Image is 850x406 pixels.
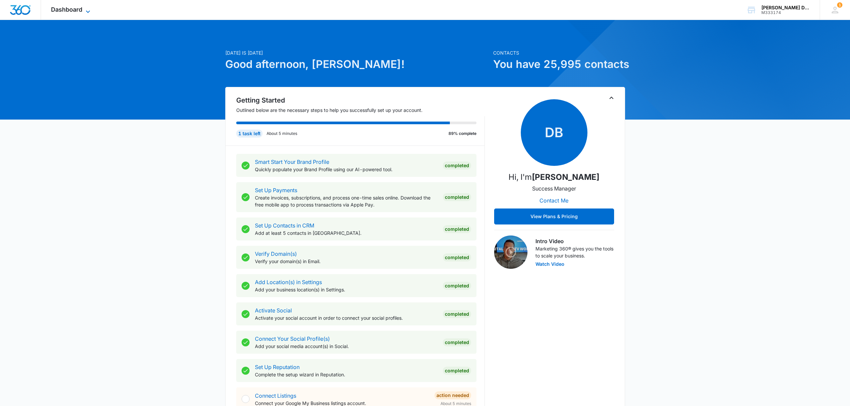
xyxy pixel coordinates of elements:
[493,49,625,56] p: Contacts
[493,56,625,72] h1: You have 25,995 contacts
[494,208,614,224] button: View Plans & Pricing
[255,335,330,342] a: Connect Your Social Profile(s)
[255,187,297,194] a: Set Up Payments
[494,235,527,269] img: Intro Video
[607,94,615,102] button: Toggle Collapse
[532,185,576,193] p: Success Manager
[521,99,587,166] span: DB
[448,131,476,137] p: 89% complete
[443,282,471,290] div: Completed
[255,307,292,314] a: Activate Social
[255,371,437,378] p: Complete the setup wizard in Reputation.
[434,391,471,399] div: Action Needed
[51,6,82,13] span: Dashboard
[255,258,437,265] p: Verify your domain(s) in Email.
[535,237,614,245] h3: Intro Video
[267,131,297,137] p: About 5 minutes
[837,2,842,8] div: notifications count
[443,338,471,346] div: Completed
[532,172,599,182] strong: [PERSON_NAME]
[236,130,263,138] div: 1 task left
[255,250,297,257] a: Verify Domain(s)
[255,314,437,321] p: Activate your social account in order to connect your social profiles.
[236,95,485,105] h2: Getting Started
[443,193,471,201] div: Completed
[255,343,437,350] p: Add your social media account(s) in Social.
[443,162,471,170] div: Completed
[535,262,564,266] button: Watch Video
[236,107,485,114] p: Outlined below are the necessary steps to help you successfully set up your account.
[225,56,489,72] h1: Good afternoon, [PERSON_NAME]!
[761,10,810,15] div: account id
[837,2,842,8] span: 1
[255,194,437,208] p: Create invoices, subscriptions, and process one-time sales online. Download the free mobile app t...
[443,310,471,318] div: Completed
[443,367,471,375] div: Completed
[255,229,437,236] p: Add at least 5 contacts in [GEOGRAPHIC_DATA].
[255,279,322,285] a: Add Location(s) in Settings
[535,245,614,259] p: Marketing 360® gives you the tools to scale your business.
[255,286,437,293] p: Add your business location(s) in Settings.
[255,166,437,173] p: Quickly populate your Brand Profile using our AI-powered tool.
[533,193,575,208] button: Contact Me
[255,392,296,399] a: Connect Listings
[761,5,810,10] div: account name
[443,225,471,233] div: Completed
[508,171,599,183] p: Hi, I'm
[255,364,300,370] a: Set Up Reputation
[443,253,471,261] div: Completed
[255,159,329,165] a: Smart Start Your Brand Profile
[255,222,314,229] a: Set Up Contacts in CRM
[225,49,489,56] p: [DATE] is [DATE]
